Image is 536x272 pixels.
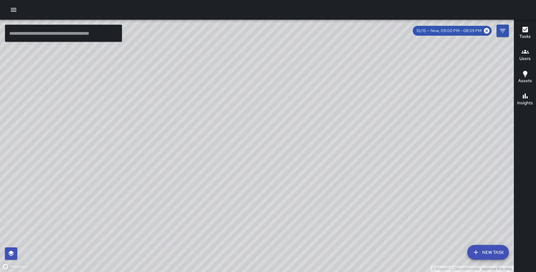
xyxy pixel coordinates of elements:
button: New Task [467,245,509,260]
span: 10/15 — Now, 09:00 PM - 08:59 PM [413,28,485,34]
button: Filters [497,25,509,37]
h6: Insights [517,100,533,106]
button: Tasks [514,22,536,44]
button: Insights [514,89,536,111]
button: Assets [514,66,536,89]
h6: Tasks [519,33,531,40]
h6: Users [519,55,531,62]
h6: Assets [518,78,532,84]
div: 10/15 — Now, 09:00 PM - 08:59 PM [413,26,492,36]
button: Users [514,44,536,66]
